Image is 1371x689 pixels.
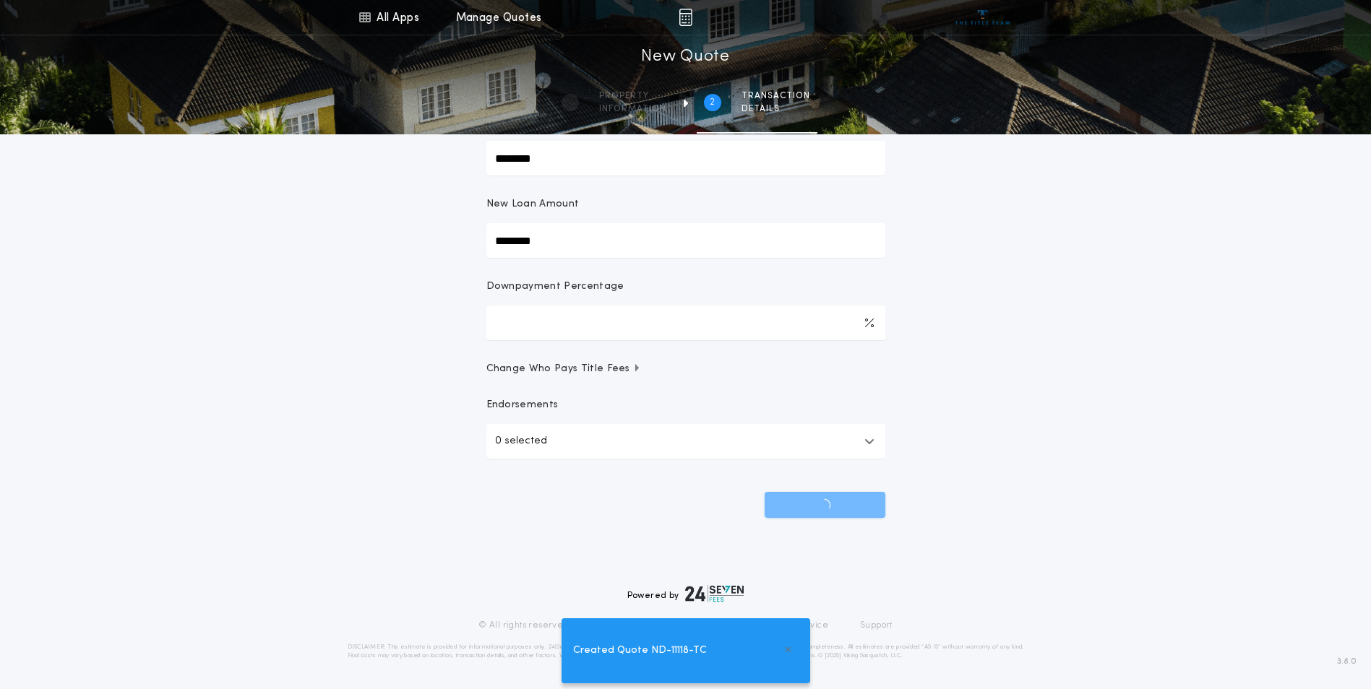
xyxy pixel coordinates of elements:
img: vs-icon [955,10,1010,25]
h1: New Quote [641,45,729,69]
span: Created Quote ND-11118-TC [573,643,707,659]
p: New Loan Amount [486,197,580,212]
input: Sale Price [486,141,885,175]
span: information [599,103,666,115]
input: Downpayment Percentage [486,305,885,340]
p: 0 selected [495,433,547,450]
img: img [679,9,692,26]
span: Transaction [742,90,810,102]
input: New Loan Amount [486,223,885,258]
img: logo [685,585,744,602]
button: 0 selected [486,424,885,459]
span: Change Who Pays Title Fees [486,362,642,376]
div: Powered by [627,585,744,602]
p: Downpayment Percentage [486,279,624,294]
span: Property [599,90,666,102]
h2: 2 [710,97,715,108]
button: Change Who Pays Title Fees [486,362,885,376]
p: Endorsements [486,398,885,412]
span: details [742,103,810,115]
